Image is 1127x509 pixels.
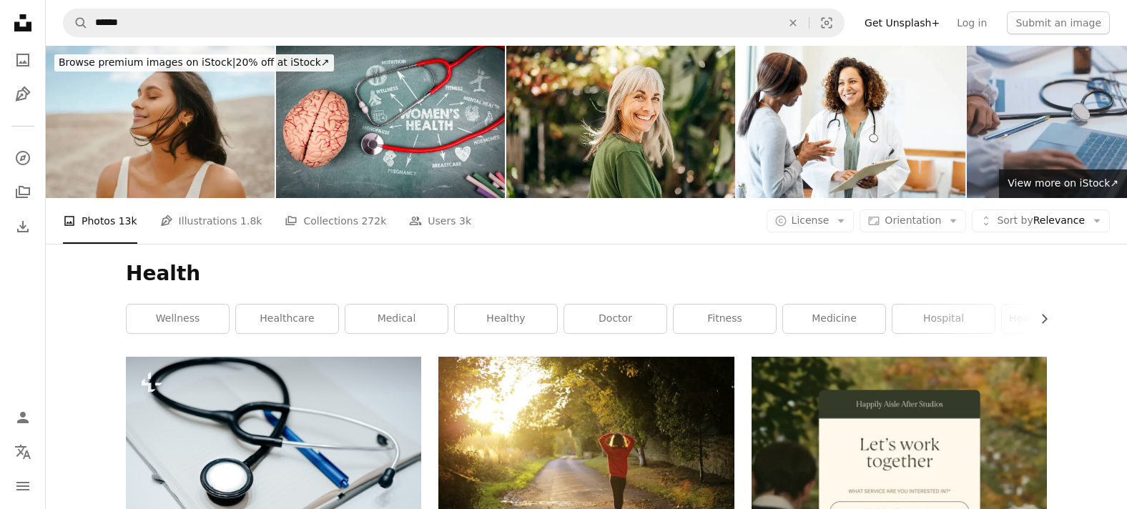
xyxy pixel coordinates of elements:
span: View more on iStock ↗ [1008,177,1118,189]
button: Menu [9,472,37,500]
a: medical [345,305,448,333]
a: wellness [127,305,229,333]
a: Explore [9,144,37,172]
img: Women's health Concept. Illustration with icons, keywords and arrows. Green chalk board [276,46,505,198]
span: 20% off at iStock ↗ [59,56,330,68]
a: Collections [9,178,37,207]
button: scroll list to the right [1031,305,1047,333]
a: fitness [674,305,776,333]
button: Orientation [860,209,966,232]
span: Sort by [997,214,1033,226]
button: Visual search [809,9,844,36]
a: Users 3k [409,198,471,244]
button: Submit an image [1007,11,1110,34]
span: Relevance [997,214,1085,228]
img: Doctor and Patient Discussing Healthcare in Clinic [737,46,965,198]
a: doctor [564,305,666,333]
a: healthy [455,305,557,333]
h1: Health [126,261,1047,287]
span: 272k [361,213,386,229]
a: View more on iStock↗ [999,169,1127,198]
a: Download History [9,212,37,241]
a: Get Unsplash+ [856,11,948,34]
a: healthcare [236,305,338,333]
a: a book with a stethoscope on top of it [126,448,421,461]
button: License [767,209,855,232]
a: health and fitness [1002,305,1104,333]
span: 1.8k [240,213,262,229]
a: woman walking on pathway during daytime [438,448,734,461]
a: Illustrations 1.8k [160,198,262,244]
span: Orientation [885,214,941,226]
span: 3k [459,213,471,229]
a: medicine [783,305,885,333]
span: Browse premium images on iStock | [59,56,235,68]
button: Sort byRelevance [972,209,1110,232]
span: License [792,214,830,226]
img: Woman With Glowing Skin Enjoying a Peaceful Breeze in a Serene Natural Setting [46,46,275,198]
a: hospital [892,305,995,333]
a: Log in [948,11,995,34]
a: Browse premium images on iStock|20% off at iStock↗ [46,46,343,80]
a: Photos [9,46,37,74]
form: Find visuals sitewide [63,9,845,37]
button: Clear [777,9,809,36]
a: Log in / Sign up [9,403,37,432]
button: Language [9,438,37,466]
button: Search Unsplash [64,9,88,36]
img: Confidence in Every Line: The Beauty of Growing Older [506,46,735,198]
a: Collections 272k [285,198,386,244]
a: Illustrations [9,80,37,109]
